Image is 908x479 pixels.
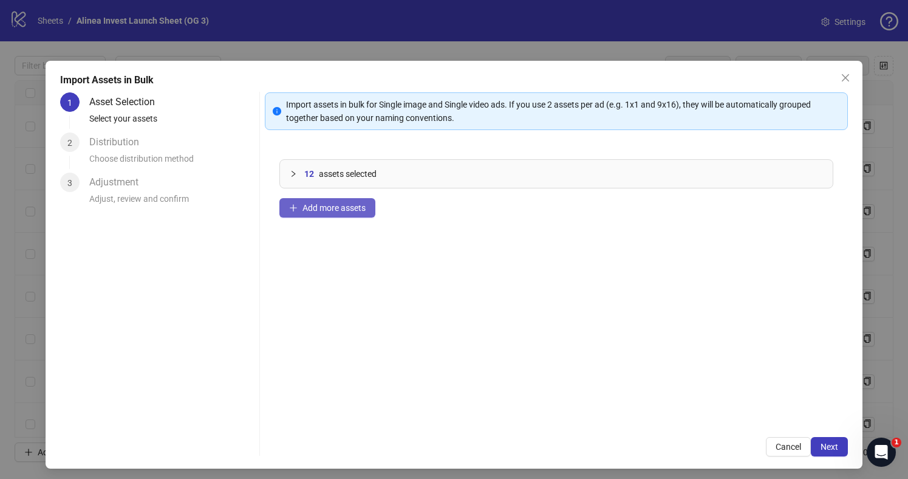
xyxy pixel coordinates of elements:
span: Cancel [776,442,801,452]
button: Add more assets [279,198,375,218]
div: Import Assets in Bulk [60,73,848,88]
span: info-circle [273,107,281,115]
span: Next [821,442,838,452]
span: Add more assets [302,203,366,213]
div: 12assets selected [280,160,833,188]
div: Select your assets [89,112,254,133]
div: Asset Selection [89,92,165,112]
button: Cancel [766,437,811,457]
div: Choose distribution method [89,152,254,173]
iframe: Intercom live chat [867,438,896,467]
div: Distribution [89,133,149,152]
button: Next [811,437,848,457]
span: 2 [67,138,72,148]
div: Adjust, review and confirm [89,192,254,213]
span: assets selected [319,167,377,181]
button: Close [836,68,855,88]
span: 3 [67,178,72,188]
span: 1 [892,438,901,447]
div: Import assets in bulk for Single image and Single video ads. If you use 2 assets per ad (e.g. 1x1... [286,98,840,125]
span: collapsed [290,170,297,177]
span: plus [289,204,298,212]
span: 12 [304,167,314,181]
span: close [841,73,850,83]
span: 1 [67,98,72,108]
div: Adjustment [89,173,148,192]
